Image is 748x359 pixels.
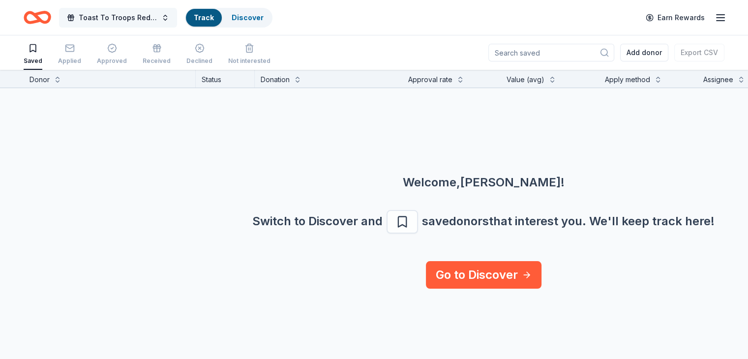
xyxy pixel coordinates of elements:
a: Home [24,6,51,29]
button: Declined [186,39,212,70]
div: Value (avg) [507,74,544,86]
a: Discover [232,13,264,22]
span: Toast To Troops Red, White and Brew [79,12,157,24]
a: Go to Discover [426,261,541,289]
button: Applied [58,39,81,70]
div: Declined [186,57,212,65]
button: Approved [97,39,127,70]
button: TrackDiscover [185,8,272,28]
div: Status [196,70,255,88]
div: Approved [97,57,127,65]
a: Track [194,13,214,22]
div: Approval rate [408,74,452,86]
div: Not interested [228,57,270,65]
div: Donation [261,74,290,86]
div: Apply method [605,74,650,86]
a: Earn Rewards [640,9,711,27]
div: Applied [58,57,81,65]
button: Received [143,39,171,70]
button: Saved [24,39,42,70]
button: Not interested [228,39,270,70]
button: Export CSV [674,44,724,61]
button: Toast To Troops Red, White and Brew [59,8,177,28]
div: Donor [30,74,50,86]
div: Assignee [703,74,733,86]
input: Search saved [488,44,614,61]
button: Add donor [620,44,668,61]
div: Received [143,57,171,65]
div: Saved [24,57,42,65]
